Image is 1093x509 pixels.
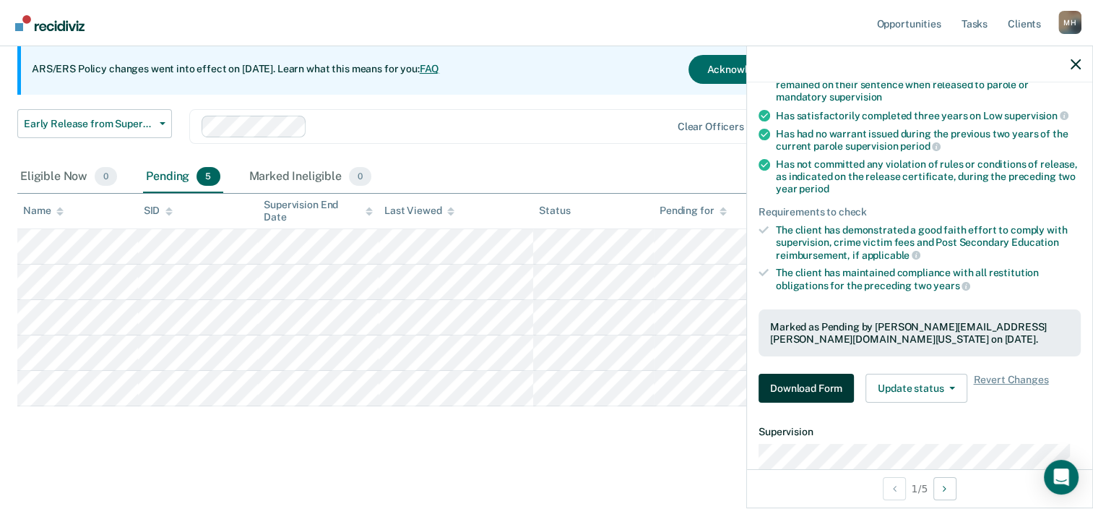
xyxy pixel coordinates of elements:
[349,167,371,186] span: 0
[539,205,570,217] div: Status
[420,63,440,74] a: FAQ
[759,374,854,403] button: Download Form
[688,55,826,84] button: Acknowledge & Close
[1044,460,1079,495] div: Open Intercom Messenger
[770,321,1069,346] div: Marked as Pending by [PERSON_NAME][EMAIL_ADDRESS][PERSON_NAME][DOMAIN_NAME][US_STATE] on [DATE].
[759,374,860,403] a: Navigate to form link
[1004,110,1068,121] span: supervision
[933,280,970,291] span: years
[776,67,1081,103] div: Has been under supervision for at least one half of the time that remained on their sentence when...
[759,206,1081,218] div: Requirements to check
[776,224,1081,261] div: The client has demonstrated a good faith effort to comply with supervision, crime victim fees and...
[900,140,941,152] span: period
[24,118,154,130] span: Early Release from Supervision
[264,199,373,223] div: Supervision End Date
[246,161,375,193] div: Marked Ineligible
[883,477,906,500] button: Previous Opportunity
[933,477,956,500] button: Next Opportunity
[196,167,220,186] span: 5
[973,374,1048,403] span: Revert Changes
[776,128,1081,153] div: Has had no warrant issued during the previous two years of the current parole supervision
[776,267,1081,291] div: The client has maintained compliance with all restitution obligations for the preceding two
[759,426,1081,438] dt: Supervision
[144,205,173,217] div: SID
[15,15,85,31] img: Recidiviz
[776,109,1081,122] div: Has satisfactorily completed three years on Low
[776,158,1081,194] div: Has not committed any violation of rules or conditions of release, as indicated on the release ce...
[829,91,882,103] span: supervision
[384,205,454,217] div: Last Viewed
[862,249,920,261] span: applicable
[799,183,829,194] span: period
[747,469,1092,508] div: 1 / 5
[865,374,967,403] button: Update status
[660,205,727,217] div: Pending for
[23,205,64,217] div: Name
[143,161,223,193] div: Pending
[17,161,120,193] div: Eligible Now
[95,167,117,186] span: 0
[32,62,439,77] p: ARS/ERS Policy changes went into effect on [DATE]. Learn what this means for you:
[678,121,744,133] div: Clear officers
[1058,11,1081,34] button: Profile dropdown button
[1058,11,1081,34] div: M H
